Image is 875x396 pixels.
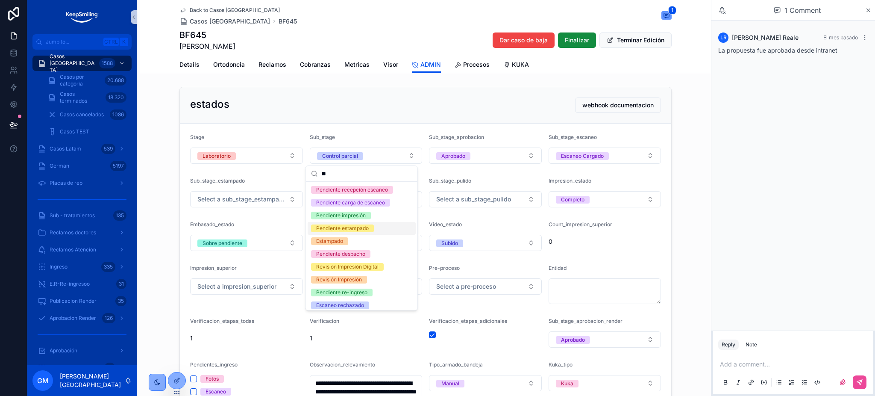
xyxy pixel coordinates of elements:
[316,276,362,284] div: Revisión Impresión
[190,191,303,207] button: Select Button
[561,152,604,160] div: Escaneo Cargado
[316,250,365,258] div: Pendiente despacho
[179,60,200,69] span: Details
[429,235,542,251] button: Select Button
[512,60,529,69] span: KUKA
[190,334,303,343] span: 1
[784,5,821,15] span: 1 Comment
[310,318,339,324] span: Verificacion
[32,293,132,309] a: Publicacion Render35
[206,388,226,396] div: Escaneo
[179,7,280,14] a: Back to Casos [GEOGRAPHIC_DATA]
[549,221,612,228] span: Count_impresion_superior
[190,134,204,140] span: Stage
[493,33,555,48] button: Dar caso de baja
[50,281,90,287] span: E.R-Re-ingresoo
[316,263,379,271] div: Revisión Impresión Digital
[599,33,672,48] button: Terminar Edición
[190,361,238,368] span: Pendientes_ingreso
[197,282,276,291] span: Select a impresion_superior
[746,341,757,348] div: Note
[179,29,235,41] h1: BF645
[344,60,370,69] span: Metricas
[310,334,423,343] span: 1
[718,47,837,54] span: La propuesta fue aprobada desde intranet
[32,225,132,240] a: Reclamos doctores
[565,36,589,44] span: Finalizar
[32,360,132,375] a: Edición88
[203,152,231,160] div: Laboratorio
[110,109,126,120] div: 1086
[50,229,96,236] span: Reclamos doctores
[203,239,242,247] div: Sobre pendiente
[110,161,126,171] div: 5197
[50,364,67,371] span: Edición
[258,60,286,69] span: Reclamos
[300,57,331,74] a: Cobranzas
[32,310,132,326] a: Aprobacion Render126
[316,225,369,232] div: Pendiente estampado
[190,235,303,251] button: Select Button
[50,53,96,74] span: Casos [GEOGRAPHIC_DATA]
[455,57,490,74] a: Procesos
[582,101,654,109] span: webhook documentacion
[27,50,137,365] div: scrollable content
[549,237,661,246] span: 0
[549,318,622,324] span: Sub_stage_aprobacion_render
[115,296,126,306] div: 35
[43,124,132,139] a: Casos TEST
[190,148,303,164] button: Select Button
[50,246,96,253] span: Reclamos Atencion
[316,212,366,219] div: Pendiente impresión
[322,152,358,160] div: Control parcial
[316,186,388,194] div: Pendiente recepción escaneo
[37,375,49,386] span: GM
[50,347,77,354] span: Aprobación
[50,145,81,152] span: Casos Latam
[436,195,511,204] span: Select a sub_stage_pulido
[383,57,398,74] a: Visor
[279,17,297,26] a: BF645
[499,36,548,44] span: Dar caso de baja
[179,57,200,74] a: Details
[429,148,542,164] button: Select Button
[60,91,102,104] span: Casos terminados
[206,375,219,383] div: Fotos
[720,34,727,41] span: LR
[383,60,398,69] span: Visor
[190,7,280,14] span: Back to Casos [GEOGRAPHIC_DATA]
[197,195,285,204] span: Select a sub_stage_estampado
[101,262,115,272] div: 335
[60,74,101,87] span: Casos por categoria
[50,298,97,304] span: Publicacion Render
[106,92,126,103] div: 18.320
[103,38,119,46] span: Ctrl
[179,41,235,51] span: [PERSON_NAME]
[190,278,303,295] button: Select Button
[463,60,490,69] span: Procesos
[43,73,132,88] a: Casos por categoria20.688
[558,33,596,48] button: Finalizar
[316,289,367,296] div: Pendiente re-ingreso
[549,361,573,368] span: Kuka_tipo
[190,318,254,324] span: Verificacion_etapas_todas
[429,191,542,207] button: Select Button
[32,259,132,275] a: Ingreso335
[46,38,100,45] span: Jump to...
[310,134,335,140] span: Sub_stage
[32,141,132,157] a: Casos Latam539
[306,182,417,310] div: Suggestions
[310,148,423,164] button: Select Button
[101,144,115,154] div: 539
[436,282,496,291] span: Select a pre-proceso
[420,60,441,69] span: ADMIN
[823,34,858,41] span: El mes pasado
[190,265,237,271] span: Impresion_superior
[32,242,132,257] a: Reclamos Atencion
[105,75,126,86] div: 20.688
[190,98,229,111] h2: estados
[50,180,82,186] span: Placas de rep
[429,278,542,295] button: Select Button
[50,163,69,169] span: German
